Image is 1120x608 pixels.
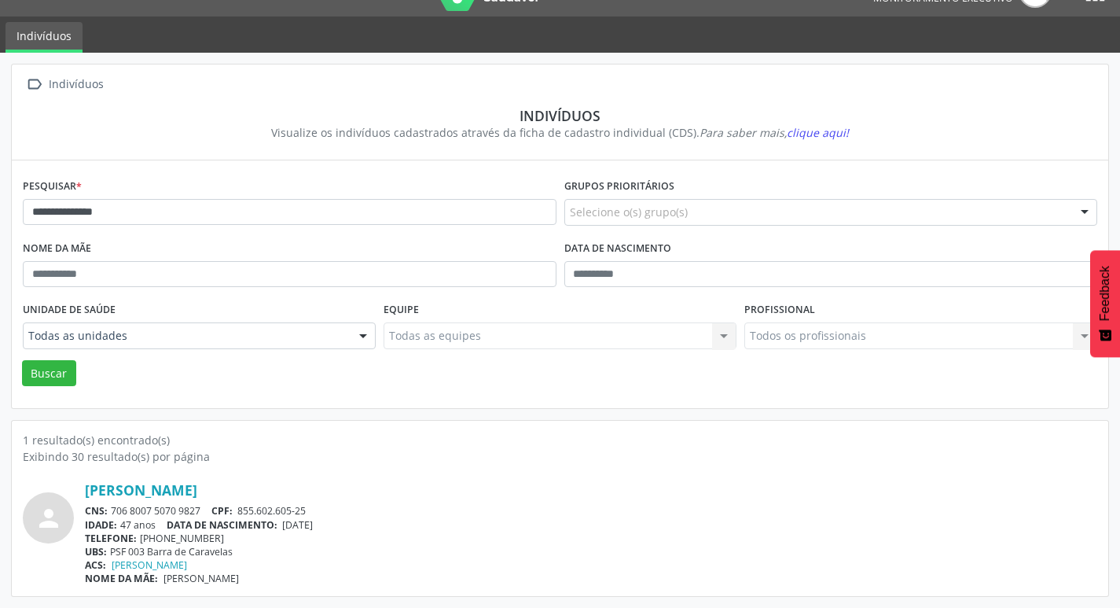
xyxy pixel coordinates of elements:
[744,298,815,322] label: Profissional
[85,532,1097,545] div: [PHONE_NUMBER]
[23,73,46,96] i: 
[23,73,106,96] a:  Indivíduos
[237,504,306,518] span: 855.602.605-25
[85,532,137,545] span: TELEFONE:
[1098,266,1112,321] span: Feedback
[112,558,187,572] a: [PERSON_NAME]
[34,124,1086,141] div: Visualize os indivíduos cadastrados através da ficha de cadastro individual (CDS).
[46,73,106,96] div: Indivíduos
[22,360,76,387] button: Buscar
[23,448,1097,465] div: Exibindo 30 resultado(s) por página
[23,237,91,261] label: Nome da mãe
[85,545,1097,558] div: PSF 003 Barra de Caravelas
[23,432,1097,448] div: 1 resultado(s) encontrado(s)
[564,175,674,199] label: Grupos prioritários
[1090,250,1120,357] button: Feedback - Mostrar pesquisa
[23,298,116,322] label: Unidade de saúde
[35,504,63,532] i: person
[564,237,671,261] label: Data de nascimento
[34,107,1086,124] div: Indivíduos
[85,481,197,499] a: [PERSON_NAME]
[85,572,158,585] span: NOME DA MÃE:
[85,504,1097,518] div: 706 8007 5070 9827
[85,545,107,558] span: UBS:
[163,572,239,585] span: [PERSON_NAME]
[700,125,849,140] i: Para saber mais,
[28,328,343,344] span: Todas as unidades
[570,204,688,220] span: Selecione o(s) grupo(s)
[167,518,277,532] span: DATA DE NASCIMENTO:
[384,298,419,322] label: Equipe
[85,504,108,518] span: CNS:
[23,175,82,199] label: Pesquisar
[85,518,1097,532] div: 47 anos
[787,125,849,140] span: clique aqui!
[85,518,117,532] span: IDADE:
[6,22,83,53] a: Indivíduos
[85,558,106,572] span: ACS:
[211,504,233,518] span: CPF:
[282,518,313,532] span: [DATE]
